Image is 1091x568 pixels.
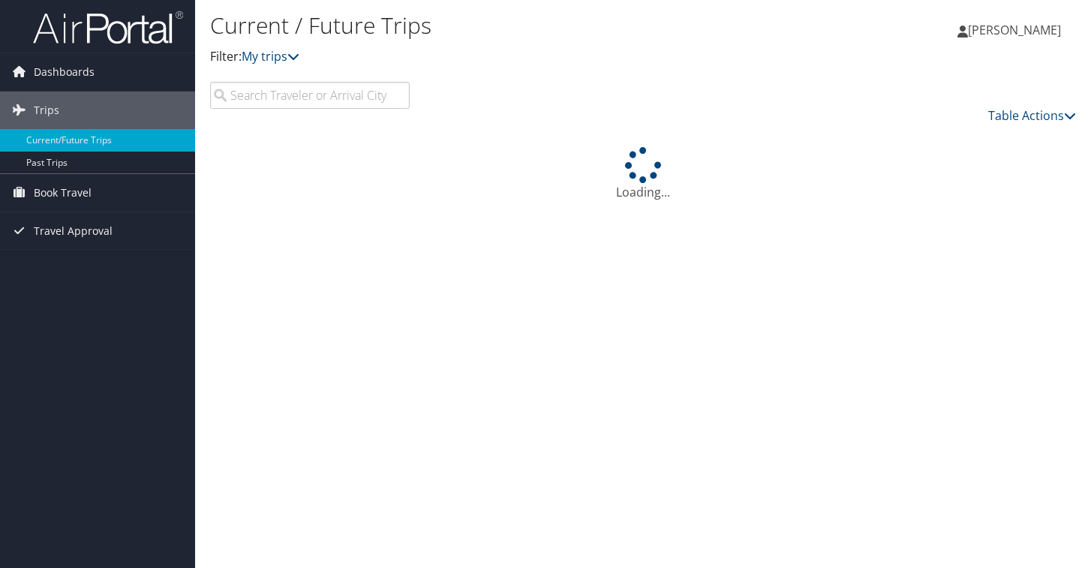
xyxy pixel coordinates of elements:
[33,10,183,45] img: airportal-logo.png
[34,174,92,212] span: Book Travel
[988,107,1076,124] a: Table Actions
[34,92,59,129] span: Trips
[210,82,410,109] input: Search Traveler or Arrival City
[957,8,1076,53] a: [PERSON_NAME]
[242,48,299,65] a: My trips
[210,147,1076,201] div: Loading...
[34,53,95,91] span: Dashboards
[210,10,787,41] h1: Current / Future Trips
[968,22,1061,38] span: [PERSON_NAME]
[210,47,787,67] p: Filter:
[34,212,113,250] span: Travel Approval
